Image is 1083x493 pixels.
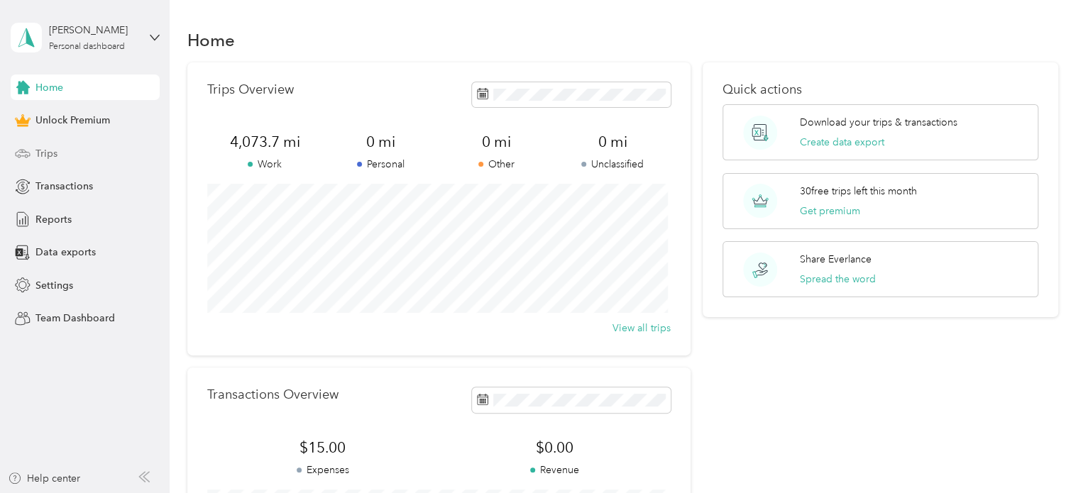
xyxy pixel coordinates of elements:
[35,146,57,161] span: Trips
[800,135,884,150] button: Create data export
[800,252,872,267] p: Share Everlance
[612,321,671,336] button: View all trips
[800,184,917,199] p: 30 free trips left this month
[207,132,323,152] span: 4,073.7 mi
[323,132,439,152] span: 0 mi
[207,157,323,172] p: Work
[722,82,1038,97] p: Quick actions
[49,43,125,51] div: Personal dashboard
[439,438,670,458] span: $0.00
[323,157,439,172] p: Personal
[49,23,138,38] div: [PERSON_NAME]
[1004,414,1083,493] iframe: Everlance-gr Chat Button Frame
[35,179,93,194] span: Transactions
[439,157,554,172] p: Other
[800,115,957,130] p: Download your trips & transactions
[800,204,860,218] button: Get premium
[35,212,72,227] span: Reports
[8,471,80,486] button: Help center
[800,272,876,287] button: Spread the word
[207,462,439,477] p: Expenses
[439,462,670,477] p: Revenue
[35,311,115,326] span: Team Dashboard
[207,82,294,97] p: Trips Overview
[554,132,670,152] span: 0 mi
[439,132,554,152] span: 0 mi
[207,387,339,402] p: Transactions Overview
[35,80,63,95] span: Home
[35,245,96,260] span: Data exports
[35,278,73,293] span: Settings
[207,438,439,458] span: $15.00
[35,113,110,128] span: Unlock Premium
[554,157,670,172] p: Unclassified
[187,33,235,48] h1: Home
